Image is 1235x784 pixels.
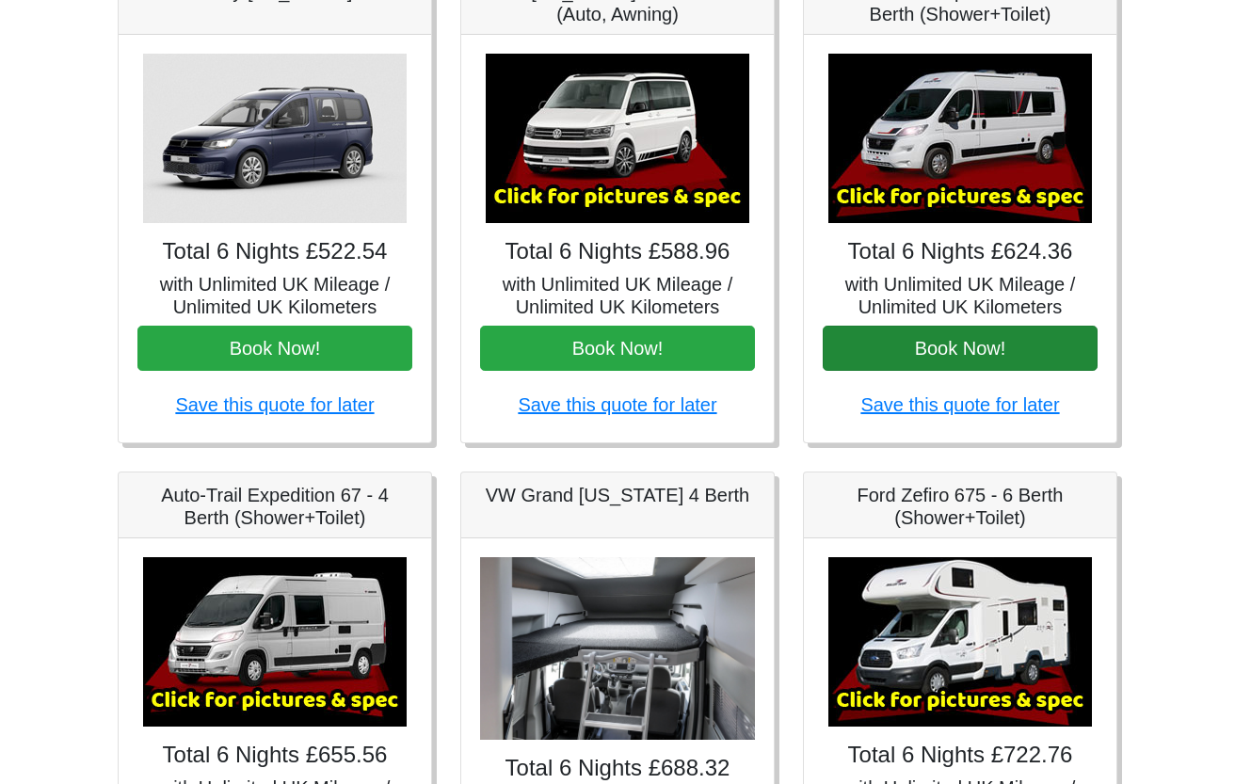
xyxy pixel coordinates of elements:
a: Save this quote for later [175,394,374,415]
a: Save this quote for later [518,394,716,415]
h4: Total 6 Nights £624.36 [823,238,1098,265]
img: VW Caddy California Maxi [143,54,407,223]
img: Ford Zefiro 675 - 6 Berth (Shower+Toilet) [828,557,1092,727]
img: VW California Ocean T6.1 (Auto, Awning) [486,54,749,223]
button: Book Now! [480,326,755,371]
img: VW Grand California 4 Berth [480,557,755,741]
button: Book Now! [137,326,412,371]
h5: with Unlimited UK Mileage / Unlimited UK Kilometers [137,273,412,318]
button: Book Now! [823,326,1098,371]
h4: Total 6 Nights £655.56 [137,742,412,769]
h4: Total 6 Nights £522.54 [137,238,412,265]
h5: Auto-Trail Expedition 67 - 4 Berth (Shower+Toilet) [137,484,412,529]
h4: Total 6 Nights £588.96 [480,238,755,265]
h5: Ford Zefiro 675 - 6 Berth (Shower+Toilet) [823,484,1098,529]
h5: with Unlimited UK Mileage / Unlimited UK Kilometers [480,273,755,318]
h5: with Unlimited UK Mileage / Unlimited UK Kilometers [823,273,1098,318]
h4: Total 6 Nights £688.32 [480,755,755,782]
img: Auto-Trail Expedition 67 - 4 Berth (Shower+Toilet) [143,557,407,727]
a: Save this quote for later [860,394,1059,415]
h5: VW Grand [US_STATE] 4 Berth [480,484,755,506]
img: Auto-Trail Expedition 66 - 2 Berth (Shower+Toilet) [828,54,1092,223]
h4: Total 6 Nights £722.76 [823,742,1098,769]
